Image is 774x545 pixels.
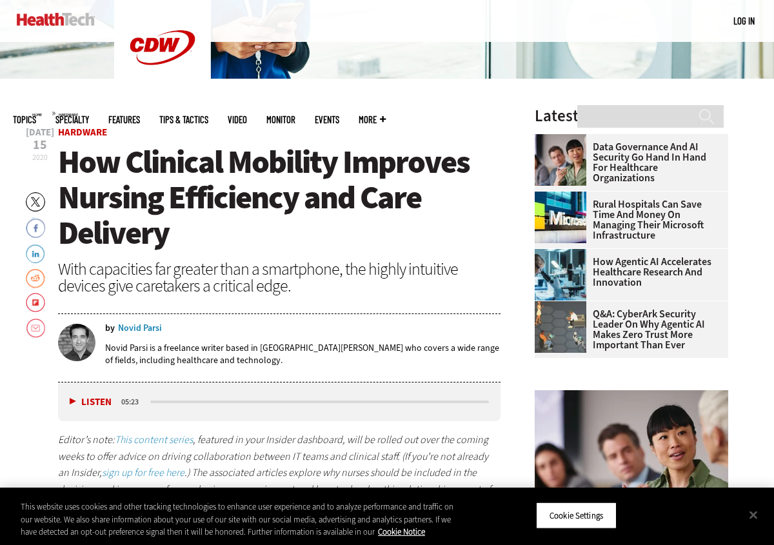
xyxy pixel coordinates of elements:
a: sign up for free here [102,466,184,479]
h3: Latest Articles [535,108,728,124]
a: Microsoft building [535,192,593,202]
img: woman discusses data governance [535,390,728,535]
div: duration [119,396,148,408]
img: scientist looks through microscope in lab [535,249,586,301]
img: Group of humans and robots accessing a network [535,301,586,353]
div: With capacities far greater than a smartphone, the highly intuitive devices give caretakers a cri... [58,261,501,294]
span: How Clinical Mobility Improves Nursing Efficiency and Care Delivery [58,141,470,254]
a: Tips & Tactics [159,115,208,124]
a: Video [228,115,247,124]
a: scientist looks through microscope in lab [535,249,593,259]
span: Topics [13,115,36,124]
div: media player [58,382,501,421]
button: Cookie Settings [536,502,617,529]
em: Editor’s note: , featured in your Insider dashboard, will be rolled out over the coming weeks to ... [58,433,491,512]
img: Home [17,13,95,26]
img: Novid Parsi [58,324,95,361]
div: User menu [733,14,755,28]
button: Close [739,500,768,529]
span: More [359,115,386,124]
button: Listen [70,397,112,407]
a: Data Governance and AI Security Go Hand in Hand for Healthcare Organizations [535,142,720,183]
img: woman discusses data governance [535,134,586,186]
a: More information about your privacy [378,526,425,537]
span: by [105,324,115,333]
a: Features [108,115,140,124]
a: MonITor [266,115,295,124]
a: How Agentic AI Accelerates Healthcare Research and Innovation [535,257,720,288]
a: woman discusses data governance [535,134,593,144]
span: 2020 [32,152,48,163]
div: This website uses cookies and other tracking technologies to enhance user experience and to analy... [21,500,464,539]
a: Events [315,115,339,124]
a: Log in [733,15,755,26]
img: Microsoft building [535,192,586,243]
a: Q&A: CyberArk Security Leader on Why Agentic AI Makes Zero Trust More Important Than Ever [535,309,720,350]
a: Rural Hospitals Can Save Time and Money on Managing Their Microsoft Infrastructure [535,199,720,241]
a: Group of humans and robots accessing a network [535,301,593,312]
span: 15 [26,139,54,152]
span: Specialty [55,115,89,124]
a: Novid Parsi [118,324,162,333]
p: Novid Parsi is a freelance writer based in [GEOGRAPHIC_DATA][PERSON_NAME] who covers a wide range... [105,342,501,366]
a: CDW [114,85,211,99]
a: This content series [115,433,193,446]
